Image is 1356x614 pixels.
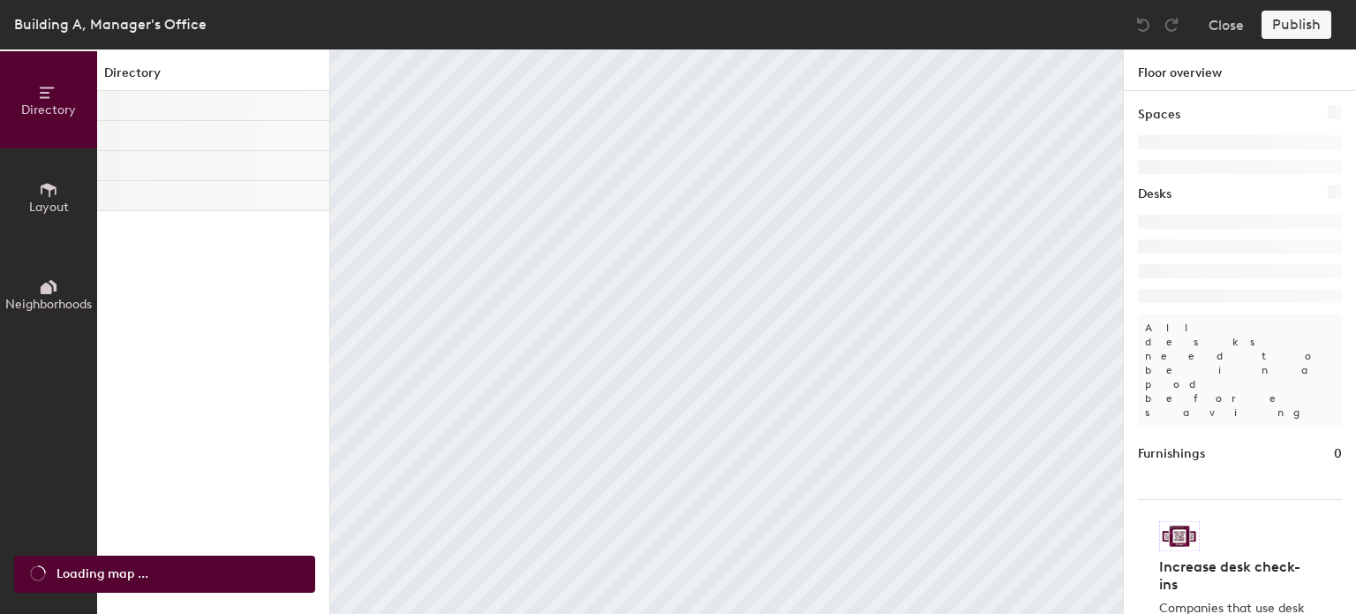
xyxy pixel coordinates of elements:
div: Building A, Manager's Office [14,13,207,35]
span: Layout [29,200,69,215]
span: Neighborhoods [5,297,92,312]
h1: Floor overview [1124,49,1356,91]
h4: Increase desk check-ins [1159,558,1310,594]
img: Sticker logo [1159,521,1200,551]
h1: Desks [1138,185,1171,204]
img: Redo [1163,16,1180,34]
span: Loading map ... [56,565,148,584]
p: All desks need to be in a pod before saving [1138,314,1342,427]
span: Directory [21,102,76,117]
h1: 0 [1334,444,1342,464]
img: Undo [1134,16,1152,34]
h1: Directory [97,64,329,91]
h1: Furnishings [1138,444,1205,464]
h1: Spaces [1138,105,1180,125]
canvas: Map [330,49,1123,614]
button: Close [1209,11,1244,39]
